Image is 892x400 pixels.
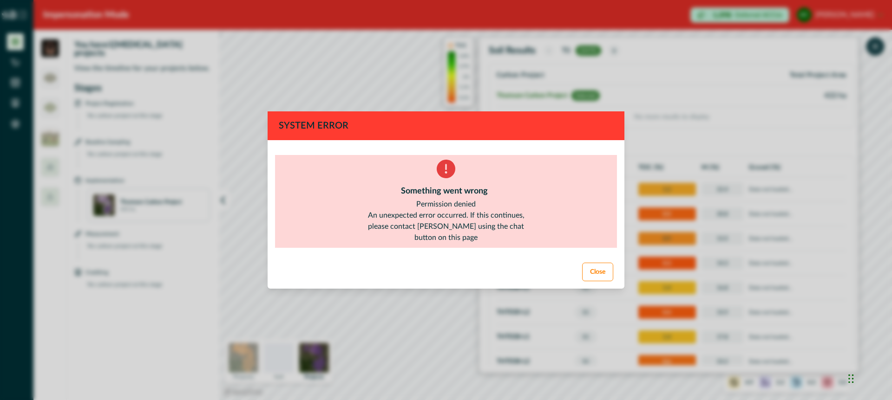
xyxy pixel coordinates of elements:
iframe: Chat Widget [846,355,892,400]
button: Close [582,263,613,281]
div: Drag [848,365,854,393]
header: System Error [268,111,624,140]
div: Permission denied [416,199,476,210]
div: An unexpected error occurred. If this continues, please contact [PERSON_NAME] using the chat butt... [357,210,535,243]
div: Something went wrong [401,186,488,197]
